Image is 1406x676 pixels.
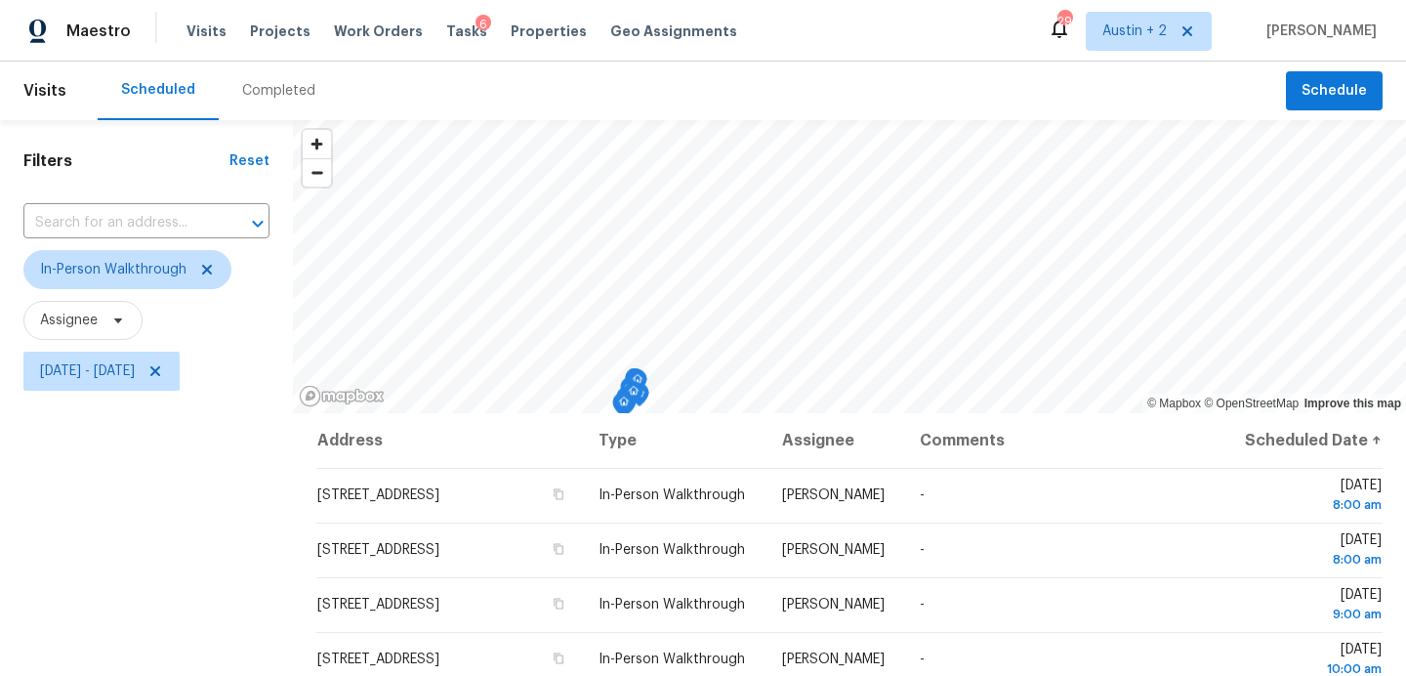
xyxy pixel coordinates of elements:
[782,543,885,557] span: [PERSON_NAME]
[920,653,925,666] span: -
[782,488,885,502] span: [PERSON_NAME]
[628,369,647,400] div: Map marker
[920,598,925,612] span: -
[23,151,229,171] h1: Filters
[40,260,186,279] span: In-Person Walkthrough
[1240,605,1382,624] div: 9:00 am
[599,488,745,502] span: In-Person Walkthrough
[1240,495,1382,515] div: 8:00 am
[23,208,215,238] input: Search for an address...
[317,488,439,502] span: [STREET_ADDRESS]
[904,413,1224,468] th: Comments
[1240,533,1382,570] span: [DATE]
[1240,479,1382,515] span: [DATE]
[599,598,745,612] span: In-Person Walkthrough
[511,21,587,41] span: Properties
[250,21,310,41] span: Projects
[599,543,745,557] span: In-Person Walkthrough
[1286,71,1383,111] button: Schedule
[782,598,885,612] span: [PERSON_NAME]
[186,21,227,41] span: Visits
[1057,12,1071,31] div: 29
[476,15,491,34] div: 6
[299,385,385,407] a: Mapbox homepage
[334,21,423,41] span: Work Orders
[242,81,315,101] div: Completed
[920,488,925,502] span: -
[1259,21,1377,41] span: [PERSON_NAME]
[1304,397,1401,410] a: Improve this map
[40,311,98,330] span: Assignee
[121,80,195,100] div: Scheduled
[1224,413,1383,468] th: Scheduled Date ↑
[624,381,643,411] div: Map marker
[625,368,644,399] div: Map marker
[920,543,925,557] span: -
[317,653,439,666] span: [STREET_ADDRESS]
[1204,397,1299,410] a: OpenStreetMap
[782,653,885,666] span: [PERSON_NAME]
[66,21,131,41] span: Maestro
[1240,588,1382,624] span: [DATE]
[293,120,1406,413] canvas: Map
[614,392,634,422] div: Map marker
[317,543,439,557] span: [STREET_ADDRESS]
[620,377,640,407] div: Map marker
[583,413,766,468] th: Type
[316,413,583,468] th: Address
[616,387,636,417] div: Map marker
[1102,21,1167,41] span: Austin + 2
[550,486,567,503] button: Copy Address
[303,130,331,158] button: Zoom in
[317,598,439,612] span: [STREET_ADDRESS]
[1240,550,1382,570] div: 8:00 am
[610,21,737,41] span: Geo Assignments
[229,151,269,171] div: Reset
[599,653,745,666] span: In-Person Walkthrough
[550,650,567,667] button: Copy Address
[303,159,331,187] span: Zoom out
[550,595,567,613] button: Copy Address
[446,24,487,38] span: Tasks
[23,69,66,112] span: Visits
[1147,397,1201,410] a: Mapbox
[40,361,135,381] span: [DATE] - [DATE]
[612,393,632,423] div: Map marker
[1302,79,1367,104] span: Schedule
[303,158,331,187] button: Zoom out
[766,413,904,468] th: Assignee
[244,210,271,237] button: Open
[550,540,567,558] button: Copy Address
